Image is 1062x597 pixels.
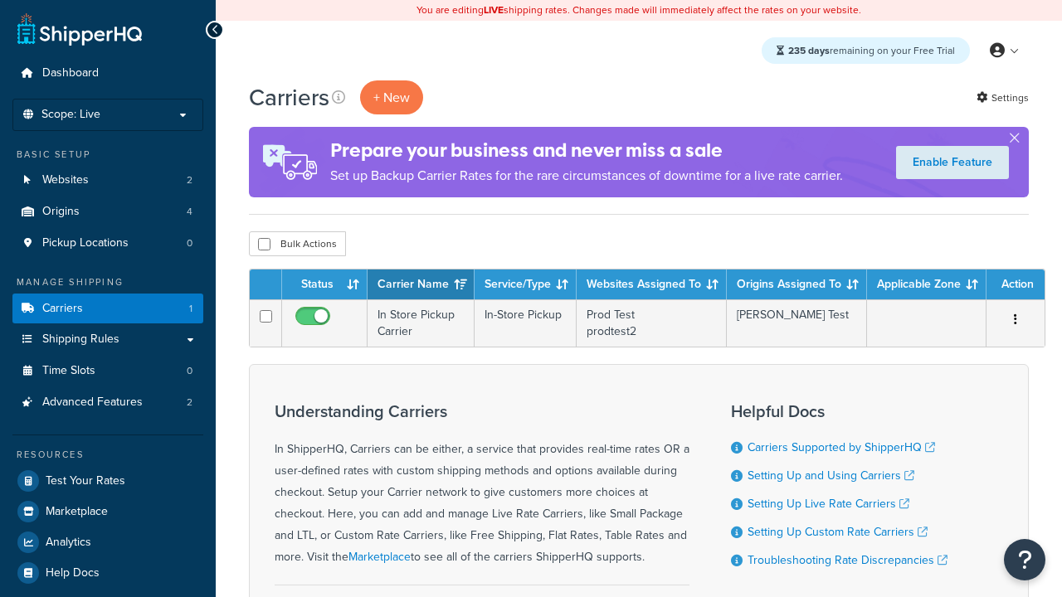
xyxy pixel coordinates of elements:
[762,37,970,64] div: remaining on your Free Trial
[42,205,80,219] span: Origins
[17,12,142,46] a: ShipperHQ Home
[187,205,192,219] span: 4
[42,173,89,187] span: Websites
[12,228,203,259] li: Pickup Locations
[748,439,935,456] a: Carriers Supported by ShipperHQ
[187,173,192,187] span: 2
[748,523,928,541] a: Setting Up Custom Rate Carriers
[12,387,203,418] a: Advanced Features 2
[12,466,203,496] a: Test Your Rates
[12,58,203,89] a: Dashboard
[867,269,986,299] th: Applicable Zone: activate to sort column ascending
[12,448,203,462] div: Resources
[12,324,203,355] a: Shipping Rules
[368,269,475,299] th: Carrier Name: activate to sort column ascending
[12,165,203,196] li: Websites
[896,146,1009,179] a: Enable Feature
[368,299,475,347] td: In Store Pickup Carrier
[46,566,100,580] span: Help Docs
[977,86,1029,109] a: Settings
[12,294,203,324] li: Carriers
[986,269,1045,299] th: Action
[748,467,914,484] a: Setting Up and Using Carriers
[12,275,203,289] div: Manage Shipping
[12,165,203,196] a: Websites 2
[42,302,83,316] span: Carriers
[484,2,504,17] b: LIVE
[42,396,143,410] span: Advanced Features
[46,474,125,488] span: Test Your Rates
[12,527,203,557] a: Analytics
[12,497,203,527] a: Marketplace
[42,236,129,250] span: Pickup Locations
[748,551,948,569] a: Troubleshooting Rate Discrepancies
[12,228,203,259] a: Pickup Locations 0
[249,81,329,114] h1: Carriers
[46,536,91,550] span: Analytics
[41,108,100,122] span: Scope: Live
[187,364,192,378] span: 0
[249,127,330,197] img: ad-rules-rateshop-fe6ec290ccb7230408bd80ed9643f0289d75e0ffd9eb532fc0e269fcd187b520.png
[12,197,203,227] a: Origins 4
[348,548,411,565] a: Marketplace
[330,164,843,187] p: Set up Backup Carrier Rates for the rare circumstances of downtime for a live rate carrier.
[1004,539,1045,580] button: Open Resource Center
[12,558,203,588] a: Help Docs
[788,43,830,58] strong: 235 days
[748,495,909,512] a: Setting Up Live Rate Carriers
[187,236,192,250] span: 0
[12,387,203,418] li: Advanced Features
[330,137,843,164] h4: Prepare your business and never miss a sale
[12,294,203,324] a: Carriers 1
[42,66,99,80] span: Dashboard
[46,505,108,519] span: Marketplace
[275,402,689,420] h3: Understanding Carriers
[12,197,203,227] li: Origins
[475,299,577,347] td: In-Store Pickup
[475,269,577,299] th: Service/Type: activate to sort column ascending
[282,269,368,299] th: Status: activate to sort column ascending
[249,231,346,256] button: Bulk Actions
[731,402,948,420] h3: Helpful Docs
[187,396,192,410] span: 2
[727,269,867,299] th: Origins Assigned To: activate to sort column ascending
[577,299,727,347] td: Prod Test prodtest2
[189,302,192,316] span: 1
[12,148,203,162] div: Basic Setup
[12,356,203,386] a: Time Slots 0
[727,299,867,347] td: [PERSON_NAME] Test
[42,364,95,378] span: Time Slots
[577,269,727,299] th: Websites Assigned To: activate to sort column ascending
[42,332,119,347] span: Shipping Rules
[360,80,423,114] button: + New
[12,356,203,386] li: Time Slots
[275,402,689,568] div: In ShipperHQ, Carriers can be either, a service that provides real-time rates OR a user-defined r...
